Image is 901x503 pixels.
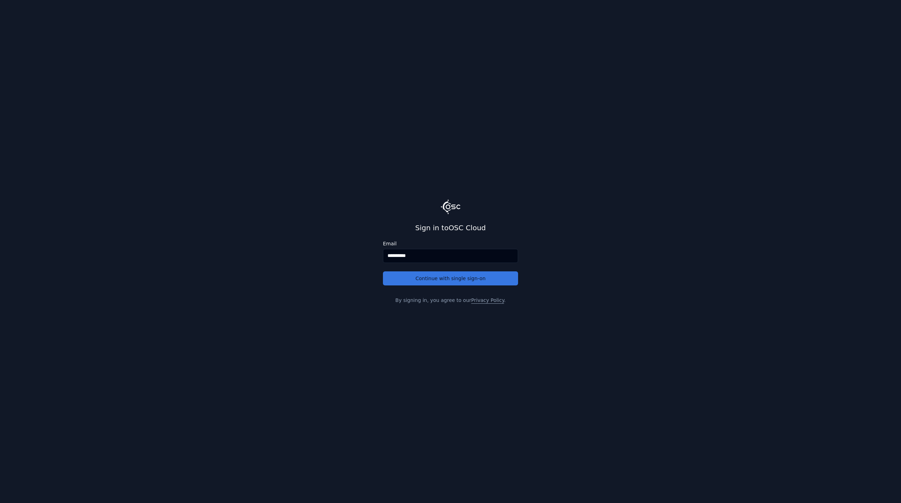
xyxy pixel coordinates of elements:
label: Email [383,241,518,246]
a: Privacy Policy [471,297,504,303]
button: Continue with single sign-on [383,271,518,285]
img: Logo [441,199,460,214]
h2: Sign in to OSC Cloud [383,223,518,233]
p: By signing in, you agree to our . [383,297,518,304]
